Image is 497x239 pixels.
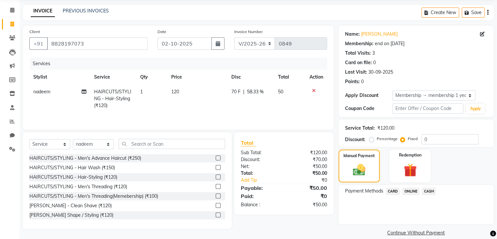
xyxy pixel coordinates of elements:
button: Apply [466,104,485,114]
label: Manual Payment [343,153,375,159]
label: Redemption [399,152,422,158]
div: Payable: [236,184,284,192]
div: 30-09-2025 [368,69,393,76]
div: Name: [345,31,360,38]
th: Price [167,70,227,84]
div: HAIRCUTS/STYLING - Hair-Styling (₹120) [29,174,117,181]
div: Membership: [345,40,373,47]
div: Total: [236,170,284,177]
span: Payment Methods [345,188,383,194]
span: CARD [386,188,400,195]
div: Last Visit: [345,69,367,76]
th: Stylist [29,70,90,84]
div: Service Total: [345,125,375,132]
label: Percentage [377,136,398,142]
div: HAIRCUTS/STYLING - Men's Threading (₹120) [29,183,127,190]
span: | [243,88,244,95]
button: Create New [422,8,459,18]
div: ₹50.00 [284,184,332,192]
div: Services [30,58,332,70]
th: Total [274,70,305,84]
div: Card on file: [345,59,372,66]
div: end on [DATE] [375,40,405,47]
a: Add Tip [236,177,292,184]
div: Discount: [345,136,365,143]
div: Total Visits: [345,50,371,57]
a: PREVIOUS INVOICES [63,8,109,14]
div: Discount: [236,156,284,163]
div: 0 [373,59,376,66]
span: 58.33 % [247,88,264,95]
input: Enter Offer / Coupon Code [392,103,464,114]
th: Qty [136,70,167,84]
div: HAIRCUTS/STYLING - Hair Wash (₹150) [29,164,115,171]
label: Fixed [408,136,418,142]
a: Continue Without Payment [340,230,492,236]
div: Paid: [236,192,284,200]
input: Search or Scan [119,139,225,149]
th: Action [306,70,327,84]
label: Client [29,29,40,35]
div: ₹50.00 [284,201,332,208]
div: ₹0 [292,177,332,184]
label: Invoice Number [234,29,263,35]
div: Points: [345,78,360,85]
div: 0 [361,78,364,85]
th: Disc [227,70,274,84]
button: Save [462,8,485,18]
th: Service [90,70,136,84]
img: _gift.svg [400,162,421,178]
div: ₹50.00 [284,170,332,177]
div: [PERSON_NAME] Shape / Styling (₹120) [29,212,113,219]
div: [PERSON_NAME] - Clean Shave (₹120) [29,202,112,209]
span: Total [241,139,256,146]
span: 1 [140,89,143,95]
div: Apply Discount [345,92,392,99]
div: Net: [236,163,284,170]
div: 3 [372,50,375,57]
div: ₹120.00 [284,149,332,156]
div: Sub Total: [236,149,284,156]
span: CASH [422,188,436,195]
button: +91 [29,37,48,50]
div: ₹70.00 [284,156,332,163]
img: _cash.svg [349,163,369,177]
div: HAIRCUTS/STYLING - Men's Advance Haircut (₹250) [29,155,141,162]
div: ₹0 [284,192,332,200]
label: Date [157,29,166,35]
div: HAIRCUTS/STYLING - Men's Threading(Memebership) (₹100) [29,193,158,200]
span: 50 [278,89,283,95]
span: nadeem [33,89,50,95]
a: [PERSON_NAME] [361,31,398,38]
span: 120 [171,89,179,95]
a: INVOICE [31,5,55,17]
input: Search by Name/Mobile/Email/Code [47,37,148,50]
div: Coupon Code [345,105,392,112]
div: ₹120.00 [377,125,394,132]
div: Balance : [236,201,284,208]
span: 70 F [231,88,240,95]
span: HAIRCUTS/STYLING - Hair-Styling (₹120) [94,89,131,108]
div: ₹50.00 [284,163,332,170]
span: ONLINE [402,188,419,195]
